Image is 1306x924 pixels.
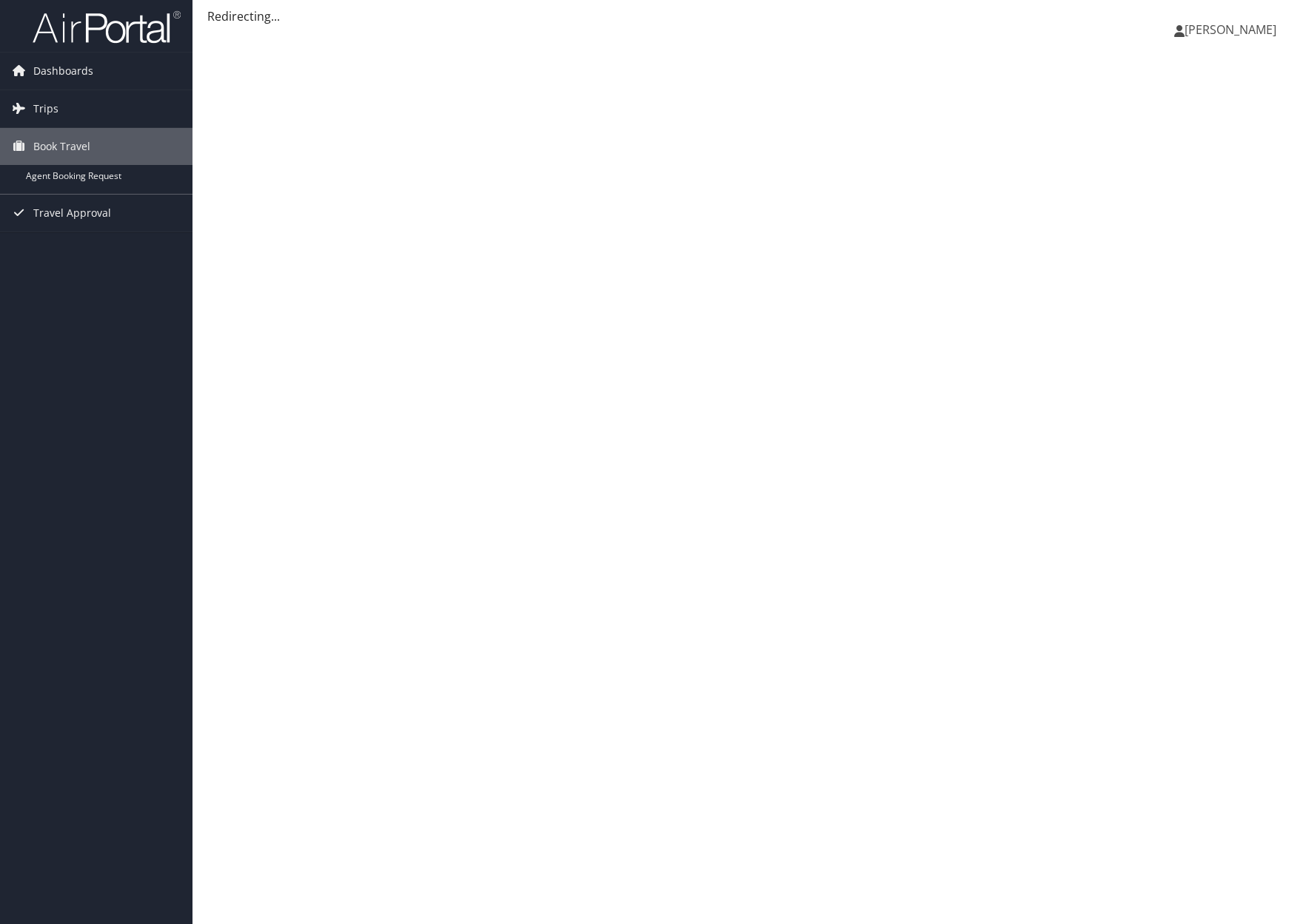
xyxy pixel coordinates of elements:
span: Trips [33,90,58,127]
a: [PERSON_NAME] [1174,7,1291,52]
span: Dashboards [33,53,93,90]
img: airportal-logo.png [33,10,181,44]
span: Travel Approval [33,195,111,232]
span: Book Travel [33,128,90,165]
div: Redirecting... [207,7,1291,25]
span: [PERSON_NAME] [1185,21,1276,38]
